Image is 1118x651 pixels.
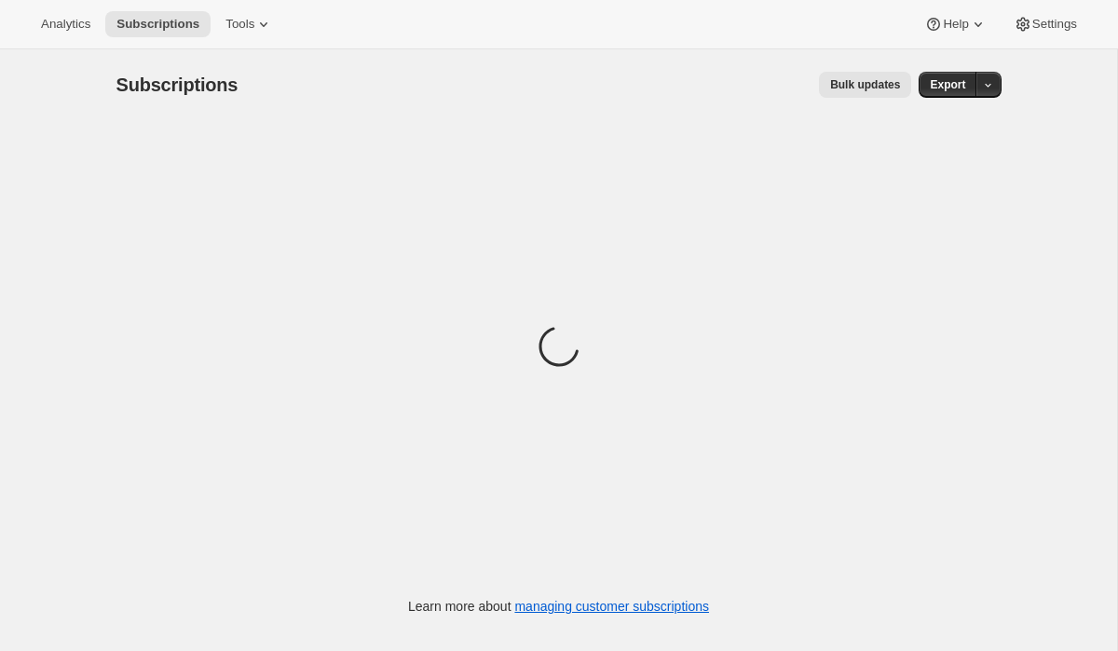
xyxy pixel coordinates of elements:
[116,75,239,95] span: Subscriptions
[225,17,254,32] span: Tools
[41,17,90,32] span: Analytics
[116,17,199,32] span: Subscriptions
[919,72,976,98] button: Export
[930,77,965,92] span: Export
[105,11,211,37] button: Subscriptions
[214,11,284,37] button: Tools
[943,17,968,32] span: Help
[819,72,911,98] button: Bulk updates
[514,599,709,614] a: managing customer subscriptions
[913,11,998,37] button: Help
[830,77,900,92] span: Bulk updates
[30,11,102,37] button: Analytics
[1002,11,1088,37] button: Settings
[1032,17,1077,32] span: Settings
[408,597,709,616] p: Learn more about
